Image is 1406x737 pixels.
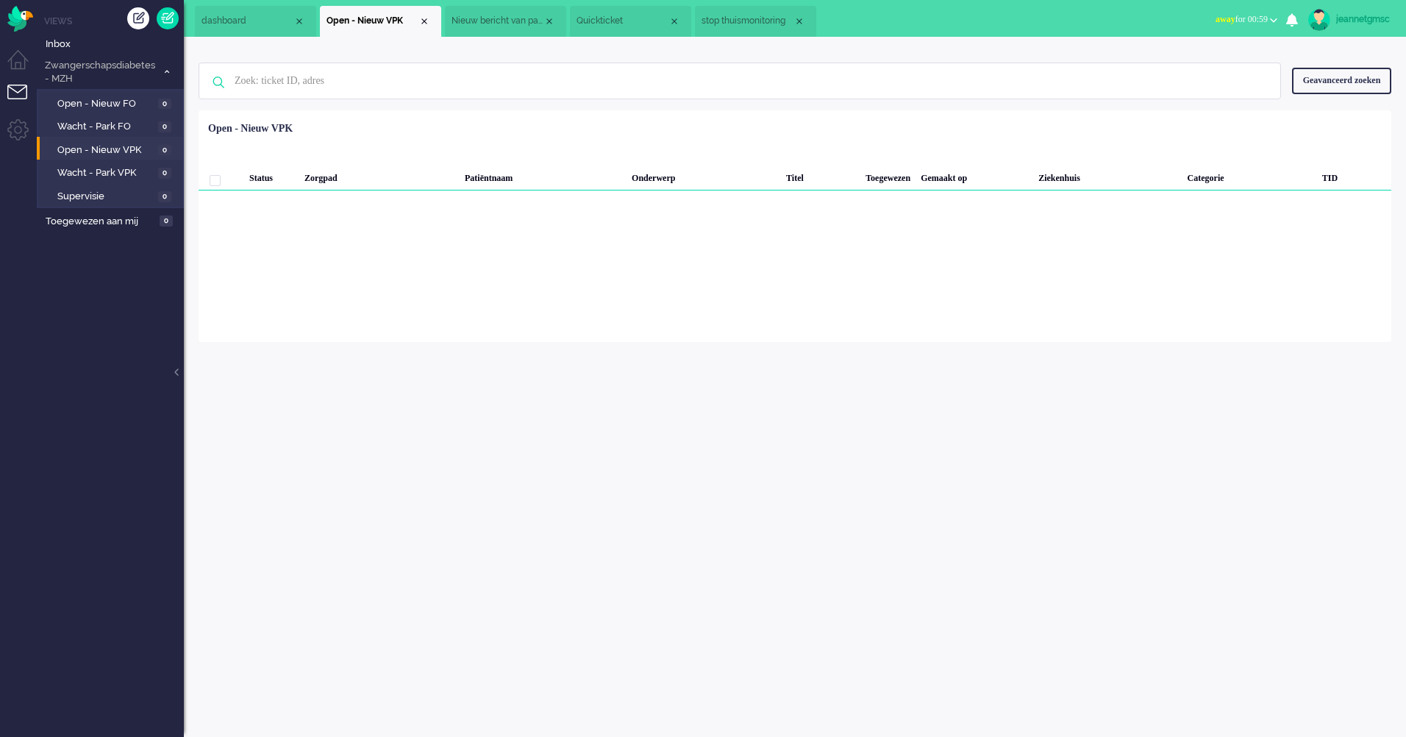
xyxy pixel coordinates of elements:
span: Open - Nieuw VPK [57,143,154,157]
img: avatar [1308,9,1330,31]
div: Close tab [293,15,305,27]
button: awayfor 00:59 [1207,9,1286,30]
div: jeannetgmsc [1336,12,1391,26]
div: Zorgpad [299,161,423,191]
div: Close tab [793,15,805,27]
span: 0 [160,216,173,227]
div: Open - Nieuw VPK [208,121,293,136]
span: 0 [158,145,171,156]
span: Nieuw bericht van patiënt [452,15,543,27]
a: Wacht - Park FO 0 [43,118,182,134]
span: 0 [158,191,171,202]
li: Dashboard menu [7,50,40,83]
li: 4165 [445,6,566,37]
li: awayfor 00:59 [1207,4,1286,37]
div: Status [244,161,299,191]
span: 0 [158,121,171,132]
a: Inbox [43,35,184,51]
img: flow_omnibird.svg [7,6,33,32]
span: Open - Nieuw VPK [326,15,418,27]
span: dashboard [201,15,293,27]
div: Patiëntnaam [460,161,627,191]
li: View [320,6,441,37]
div: Ziekenhuis [1033,161,1182,191]
a: Open - Nieuw FO 0 [43,95,182,111]
span: Quickticket [577,15,668,27]
div: TID [1317,161,1391,191]
div: Categorie [1182,161,1317,191]
li: Dashboard [195,6,316,37]
span: away [1216,14,1235,24]
span: 0 [158,99,171,110]
span: Wacht - Park FO [57,120,154,134]
span: Toegewezen aan mij [46,215,155,229]
div: Close tab [668,15,680,27]
a: Open - Nieuw VPK 0 [43,141,182,157]
div: Toegewezen [860,161,916,191]
span: Wacht - Park VPK [57,166,154,180]
span: Inbox [46,38,184,51]
span: stop thuismonitoring [702,15,793,27]
a: Wacht - Park VPK 0 [43,164,182,180]
a: Omnidesk [7,10,33,21]
a: jeannetgmsc [1305,9,1391,31]
span: 0 [158,168,171,179]
img: ic-search-icon.svg [199,63,238,102]
li: Admin menu [7,119,40,152]
li: Tickets menu [7,85,40,118]
div: Close tab [418,15,430,27]
div: Gemaakt op [916,161,1033,191]
a: Toegewezen aan mij 0 [43,213,184,229]
div: Close tab [543,15,555,27]
div: Creëer ticket [127,7,149,29]
li: 5359 [695,6,816,37]
a: Supervisie 0 [43,188,182,204]
span: Supervisie [57,190,154,204]
span: Open - Nieuw FO [57,97,154,111]
div: Titel [781,161,860,191]
li: Views [44,15,184,27]
span: Zwangerschapsdiabetes - MZH [43,59,157,86]
a: Quick Ticket [157,7,179,29]
div: Geavanceerd zoeken [1292,68,1391,93]
input: Zoek: ticket ID, adres [224,63,1260,99]
div: Onderwerp [627,161,781,191]
li: Quickticket [570,6,691,37]
span: for 00:59 [1216,14,1268,24]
